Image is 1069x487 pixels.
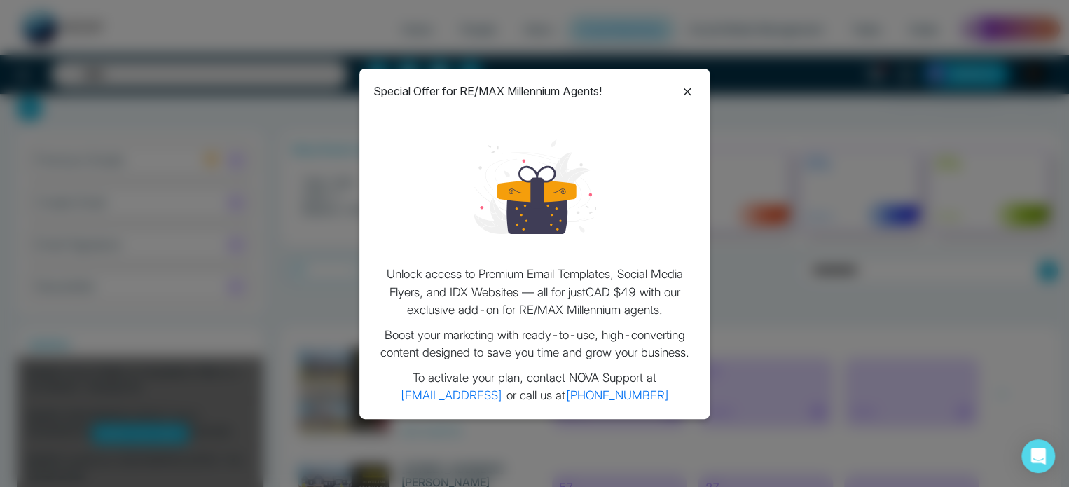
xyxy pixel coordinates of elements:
[373,266,696,320] p: Unlock access to Premium Email Templates, Social Media Flyers, and IDX Websites — all for just CA...
[1021,439,1055,473] div: Open Intercom Messenger
[373,83,602,100] p: Special Offer for RE/MAX Millennium Agents!
[565,388,670,402] a: [PHONE_NUMBER]
[474,125,596,248] img: loading
[400,388,503,402] a: [EMAIL_ADDRESS]
[373,327,696,362] p: Boost your marketing with ready-to-use, high-converting content designed to save you time and gro...
[373,369,696,405] p: To activate your plan, contact NOVA Support at or call us at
